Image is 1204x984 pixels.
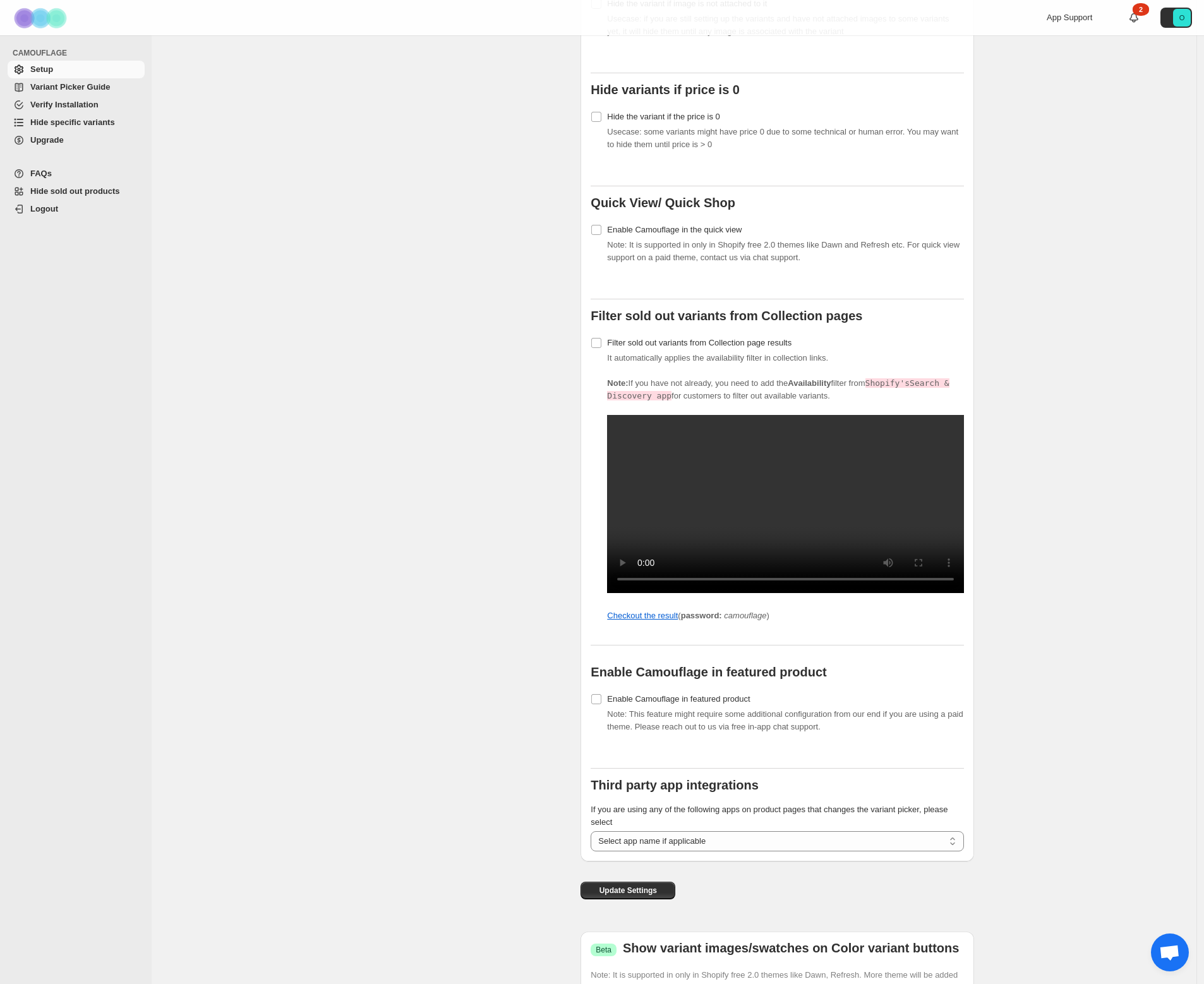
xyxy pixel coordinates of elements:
span: Hide specific variants [30,117,115,127]
b: Note: [607,378,628,388]
p: ( ) [607,609,964,622]
button: Update Settings [581,882,675,899]
img: Camouflage [10,1,73,35]
a: FAQs [8,165,145,183]
span: App Support [1047,13,1092,22]
span: Filter sold out variants from Collection page results [607,338,792,347]
a: Hide sold out products [8,183,145,200]
span: FAQs [30,169,52,178]
code: Shopify's Search & Discovery app [607,378,949,400]
span: If you are using any of the following apps on product pages that changes the variant picker, plea... [591,805,948,827]
b: Hide variants if price is 0 [591,83,740,97]
div: Open chat [1151,933,1189,971]
span: Variant Picker Guide [30,82,110,92]
span: Note: It is supported in only in Shopify free 2.0 themes like Dawn and Refresh etc. For quick vie... [607,240,960,262]
video: Add availability filter [607,415,964,593]
text: O [1179,14,1185,21]
i: camouflage [724,611,766,620]
a: Hide specific variants [8,114,145,131]
p: If you have not already, you need to add the filter from for customers to filter out available va... [607,377,964,402]
span: CAMOUFLAGE [13,48,145,58]
span: Usecase: some variants might have price 0 due to some technical or human error. You may want to h... [607,127,958,149]
button: Avatar with initials O [1160,8,1192,28]
span: It automatically applies the availability filter in collection links. [607,353,964,622]
b: Show variant images/swatches on Color variant buttons [623,941,959,955]
span: Enable Camouflage in the quick view [607,225,742,234]
a: Setup [8,61,145,78]
strong: Availability [788,378,831,388]
div: 2 [1133,3,1149,16]
a: Logout [8,200,145,218]
b: Third party app integrations [591,778,759,792]
span: Beta [596,945,611,955]
span: Hide the variant if the price is 0 [607,112,719,121]
a: 2 [1128,11,1140,24]
a: Checkout the result [607,611,678,620]
strong: password: [681,611,722,620]
span: Update Settings [599,885,657,896]
span: Upgrade [30,135,64,145]
span: Enable Camouflage in featured product [607,694,750,704]
span: Logout [30,204,58,213]
a: Variant Picker Guide [8,78,145,96]
span: Avatar with initials O [1173,9,1191,27]
span: Hide sold out products [30,186,120,196]
b: Quick View/ Quick Shop [591,196,735,210]
span: Setup [30,64,53,74]
b: Filter sold out variants from Collection pages [591,309,862,323]
span: Note: This feature might require some additional configuration from our end if you are using a pa... [607,709,963,731]
b: Enable Camouflage in featured product [591,665,826,679]
span: Verify Installation [30,100,99,109]
a: Verify Installation [8,96,145,114]
a: Upgrade [8,131,145,149]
